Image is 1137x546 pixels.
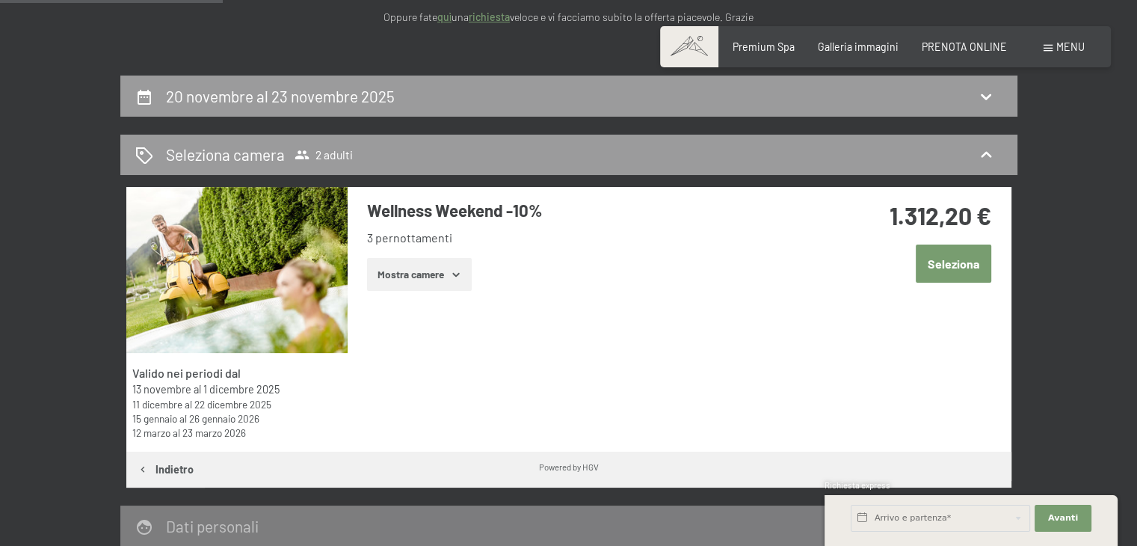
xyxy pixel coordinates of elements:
[132,383,191,396] time: 13/11/2025
[916,245,991,283] button: Seleziona
[132,397,340,411] div: al
[295,147,353,162] span: 2 adulti
[132,426,340,440] div: al
[367,258,472,291] button: Mostra camere
[437,10,452,23] a: quì
[189,412,259,425] time: 26/01/2026
[818,40,899,53] a: Galleria immagini
[890,201,991,230] strong: 1.312,20 €
[825,480,890,490] span: Richiesta express
[1056,40,1085,53] span: Menu
[126,452,205,488] button: Indietro
[132,398,182,411] time: 11/12/2025
[182,426,246,439] time: 23/03/2026
[539,461,599,473] div: Powered by HGV
[194,398,271,411] time: 22/12/2025
[132,412,177,425] time: 15/01/2026
[132,366,241,380] strong: Valido nei periodi dal
[733,40,795,53] a: Premium Spa
[166,144,285,165] h2: Seleziona camera
[166,517,259,536] h2: Dati personali
[1048,512,1078,524] span: Avanti
[126,187,348,353] img: mss_renderimg.php
[240,9,898,26] p: Oppure fate una veloce e vi facciamo subito la offerta piacevole. Grazie
[203,383,280,396] time: 01/12/2025
[367,230,812,246] li: 3 pernottamenti
[367,199,812,222] h3: Wellness Weekend -10%
[132,382,340,397] div: al
[469,10,510,23] a: richiesta
[166,87,395,105] h2: 20 novembre al 23 novembre 2025
[132,411,340,426] div: al
[132,426,170,439] time: 12/03/2026
[1035,505,1091,532] button: Avanti
[922,40,1007,53] a: PRENOTA ONLINE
